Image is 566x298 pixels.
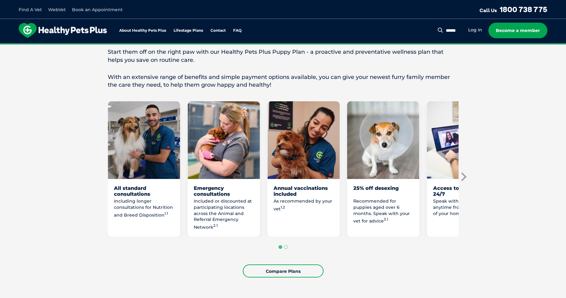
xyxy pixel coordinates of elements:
a: Book an Appointment [72,7,123,12]
div: Access to WebVet 24/7 [433,185,493,197]
li: 5 of 8 [427,101,499,236]
ul: Select a slide to show [108,244,459,250]
sup: 2.1 [213,223,218,228]
p: As recommended by your vet [274,198,333,212]
a: WebVet [48,7,66,12]
li: 3 of 8 [267,101,340,236]
span: Proactive, preventative wellness program designed to keep your pet healthier and happier for longer [167,44,399,49]
p: Included or discounted at participating locations across the Animal and Referral Emergency Network [194,198,254,230]
p: Including longer consultations for Nutrition and Breed Disposition [114,198,174,218]
div: All standard consultations [114,185,174,197]
div: Emergency consultations [194,185,254,197]
div: Annual vaccinations included [274,185,333,197]
div: 25% off desexing [353,185,413,197]
li: 2 of 8 [188,101,260,236]
a: Become a member [488,23,547,38]
li: 4 of 8 [347,101,419,236]
sup: 3.1 [384,217,388,222]
a: Lifestage Plans [174,29,203,33]
sup: 1.2 [281,205,285,209]
button: Go to page 2 [284,245,288,249]
a: Call Us1800 738 775 [479,5,547,14]
button: Next slide [459,172,468,181]
a: Find A Vet [19,7,42,12]
span: Call Us [479,7,497,13]
a: FAQ [233,29,242,33]
li: 1 of 8 [108,101,180,236]
sup: 1.1 [165,211,168,216]
a: About Healthy Pets Plus [119,29,166,33]
p: Start them off on the right paw with our Healthy Pets Plus Puppy Plan - a proactive and preventat... [108,48,459,64]
a: Compare Plans [243,264,324,277]
p: Recommended for puppies aged over 6 months. Speak with your vet for advice [353,198,413,224]
p: With an extensive range of benefits and simple payment options available, you can give your newes... [108,73,459,89]
img: hpp-logo [19,23,107,38]
a: Log in [468,27,482,33]
button: Search [437,27,444,33]
a: Contact [211,29,226,33]
p: Speak with a qualified vet anytime from the comfort of your home [433,198,493,217]
button: Go to page 1 [278,245,282,249]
